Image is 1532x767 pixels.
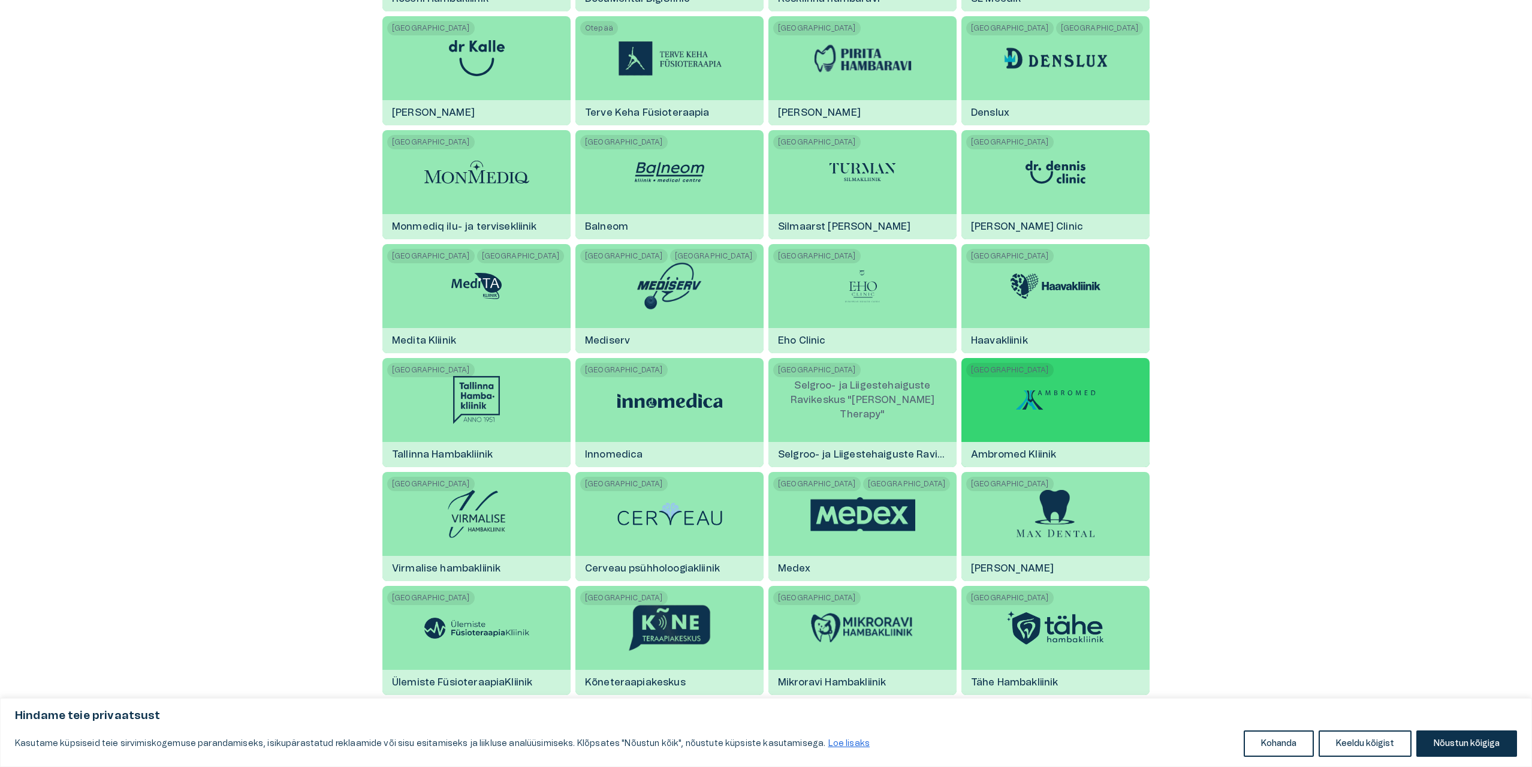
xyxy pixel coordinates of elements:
[966,251,1054,261] span: [GEOGRAPHIC_DATA]
[768,97,870,129] h6: [PERSON_NAME]
[961,438,1066,471] h6: Ambromed Kliinik
[580,137,668,148] span: [GEOGRAPHIC_DATA]
[828,739,871,748] a: Loe lisaks
[768,244,957,353] a: [GEOGRAPHIC_DATA]Eho Clinic logoEho Clinic
[773,137,861,148] span: [GEOGRAPHIC_DATA]
[382,244,571,353] a: [GEOGRAPHIC_DATA][GEOGRAPHIC_DATA]Medita Kliinik logoMedita Kliinik
[424,161,529,184] img: Monmediq ilu- ja tervisekliinik logo
[961,244,1150,353] a: [GEOGRAPHIC_DATA]Haavakliinik logoHaavakliinik
[382,210,547,243] h6: Monmediq ilu- ja tervisekliinik
[575,472,764,581] a: [GEOGRAPHIC_DATA]Cerveau psühholoogiakliinik logoCerveau psühholoogiakliinik
[575,210,638,243] h6: Balneom
[424,618,529,639] img: Ülemiste FüsioteraapiaKliinik logo
[634,262,705,310] img: Mediserv logo
[768,16,957,125] a: [GEOGRAPHIC_DATA]Pirita Hambaravi logo[PERSON_NAME]
[768,324,836,357] h6: Eho Clinic
[575,666,695,699] h6: Kõneteraapiakeskus
[1017,490,1094,538] img: Max Dental logo
[1011,382,1100,418] img: Ambromed Kliinik logo
[1416,730,1517,757] button: Nõustun kõigiga
[580,23,618,34] span: Otepää
[382,666,542,699] h6: Ülemiste FüsioteraapiaKliinik
[1003,608,1108,648] img: Tähe Hambakliinik logo
[575,324,640,357] h6: Mediserv
[575,552,729,585] h6: Cerveau psühholoogiakliinik
[863,479,951,489] span: [GEOGRAPHIC_DATA]
[768,358,957,467] a: [GEOGRAPHIC_DATA]Selgroo- ja Liigestehaiguste Ravikeskus "[PERSON_NAME] Therapy"Selgroo- ja Liige...
[15,736,870,751] p: Kasutame küpsiseid teie sirvimiskogemuse parandamiseks, isikupärastatud reklaamide või sisu esita...
[1011,273,1100,299] img: Haavakliinik logo
[768,552,820,585] h6: Medex
[768,666,895,699] h6: Mikroravi Hambakliinik
[580,251,668,261] span: [GEOGRAPHIC_DATA]
[575,97,719,129] h6: Terve Keha Füsioteraapia
[768,369,957,431] p: Selgroo- ja Liigestehaiguste Ravikeskus "[PERSON_NAME] Therapy"
[837,268,888,304] img: Eho Clinic logo
[773,251,861,261] span: [GEOGRAPHIC_DATA]
[61,10,79,19] span: Help
[580,592,668,603] span: [GEOGRAPHIC_DATA]
[575,586,764,695] a: [GEOGRAPHIC_DATA]Kõneteraapiakeskus logoKõneteraapiakeskus
[810,497,915,531] img: Medex logo
[15,709,1517,723] p: Hindame teie privaatsust
[382,358,571,467] a: [GEOGRAPHIC_DATA]Tallinna Hambakliinik logoTallinna Hambakliinik
[382,324,466,357] h6: Medita Kliinik
[1003,46,1108,70] img: Denslux logo
[382,438,502,471] h6: Tallinna Hambakliinik
[575,16,764,125] a: OtepääTerve Keha Füsioteraapia logoTerve Keha Füsioteraapia
[966,23,1054,34] span: [GEOGRAPHIC_DATA]
[810,41,915,76] img: Pirita Hambaravi logo
[768,586,957,695] a: [GEOGRAPHIC_DATA]Mikroravi Hambakliinik logoMikroravi Hambakliinik
[961,552,1063,585] h6: [PERSON_NAME]
[961,130,1150,239] a: [GEOGRAPHIC_DATA]Dr. Dennis Clinic logo[PERSON_NAME] Clinic
[961,324,1038,357] h6: Haavakliinik
[961,97,1019,129] h6: Denslux
[818,154,907,190] img: Silmaarst Krista Turman logo
[382,586,571,695] a: [GEOGRAPHIC_DATA]Ülemiste FüsioteraapiaKliinik logoÜlemiste FüsioteraapiaKliinik
[387,365,475,375] span: [GEOGRAPHIC_DATA]
[1319,730,1412,757] button: Keeldu kõigist
[575,438,653,471] h6: Innomedica
[387,137,475,148] span: [GEOGRAPHIC_DATA]
[961,472,1150,581] a: [GEOGRAPHIC_DATA]Max Dental logo[PERSON_NAME]
[1056,23,1144,34] span: [GEOGRAPHIC_DATA]
[773,479,861,489] span: [GEOGRAPHIC_DATA]
[387,23,475,34] span: [GEOGRAPHIC_DATA]
[810,611,915,645] img: Mikroravi Hambakliinik logo
[575,244,764,353] a: [GEOGRAPHIC_DATA][GEOGRAPHIC_DATA]Mediserv logoMediserv
[966,365,1054,375] span: [GEOGRAPHIC_DATA]
[768,472,957,581] a: [GEOGRAPHIC_DATA][GEOGRAPHIC_DATA]Medex logoMedex
[448,490,505,538] img: Virmalise hambakliinik logo
[773,23,861,34] span: [GEOGRAPHIC_DATA]
[628,604,711,652] img: Kõneteraapiakeskus logo
[382,97,484,129] h6: [PERSON_NAME]
[768,438,957,471] h6: Selgroo- ja Liigestehaiguste Ravikeskus "[PERSON_NAME] Therapy"
[1011,154,1100,190] img: Dr. Dennis Clinic logo
[382,472,571,581] a: [GEOGRAPHIC_DATA]Virmalise hambakliinik logoVirmalise hambakliinik
[966,137,1054,148] span: [GEOGRAPHIC_DATA]
[382,552,510,585] h6: Virmalise hambakliinik
[670,251,758,261] span: [GEOGRAPHIC_DATA]
[382,16,571,125] a: [GEOGRAPHIC_DATA]dr Kalle logo[PERSON_NAME]
[575,130,764,239] a: [GEOGRAPHIC_DATA]Balneom logoBalneom
[773,365,861,375] span: [GEOGRAPHIC_DATA]
[966,592,1054,603] span: [GEOGRAPHIC_DATA]
[453,376,500,424] img: Tallinna Hambakliinik logo
[617,393,722,408] img: Innomedica logo
[768,210,920,243] h6: Silmaarst [PERSON_NAME]
[961,210,1093,243] h6: [PERSON_NAME] Clinic
[382,130,571,239] a: [GEOGRAPHIC_DATA]Monmediq ilu- ja tervisekliinik logoMonmediq ilu- ja tervisekliinik
[575,358,764,467] a: [GEOGRAPHIC_DATA]Innomedica logoInnomedica
[617,40,722,76] img: Terve Keha Füsioteraapia logo
[1244,730,1314,757] button: Kohanda
[387,592,475,603] span: [GEOGRAPHIC_DATA]
[580,479,668,489] span: [GEOGRAPHIC_DATA]
[961,586,1150,695] a: [GEOGRAPHIC_DATA]Tähe Hambakliinik logoTähe Hambakliinik
[961,666,1068,699] h6: Tähe Hambakliinik
[387,251,475,261] span: [GEOGRAPHIC_DATA]
[961,358,1150,467] a: [GEOGRAPHIC_DATA]Ambromed Kliinik logoAmbromed Kliinik
[768,130,957,239] a: [GEOGRAPHIC_DATA]Silmaarst Krista Turman logoSilmaarst [PERSON_NAME]
[432,268,521,304] img: Medita Kliinik logo
[773,592,861,603] span: [GEOGRAPHIC_DATA]
[580,365,668,375] span: [GEOGRAPHIC_DATA]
